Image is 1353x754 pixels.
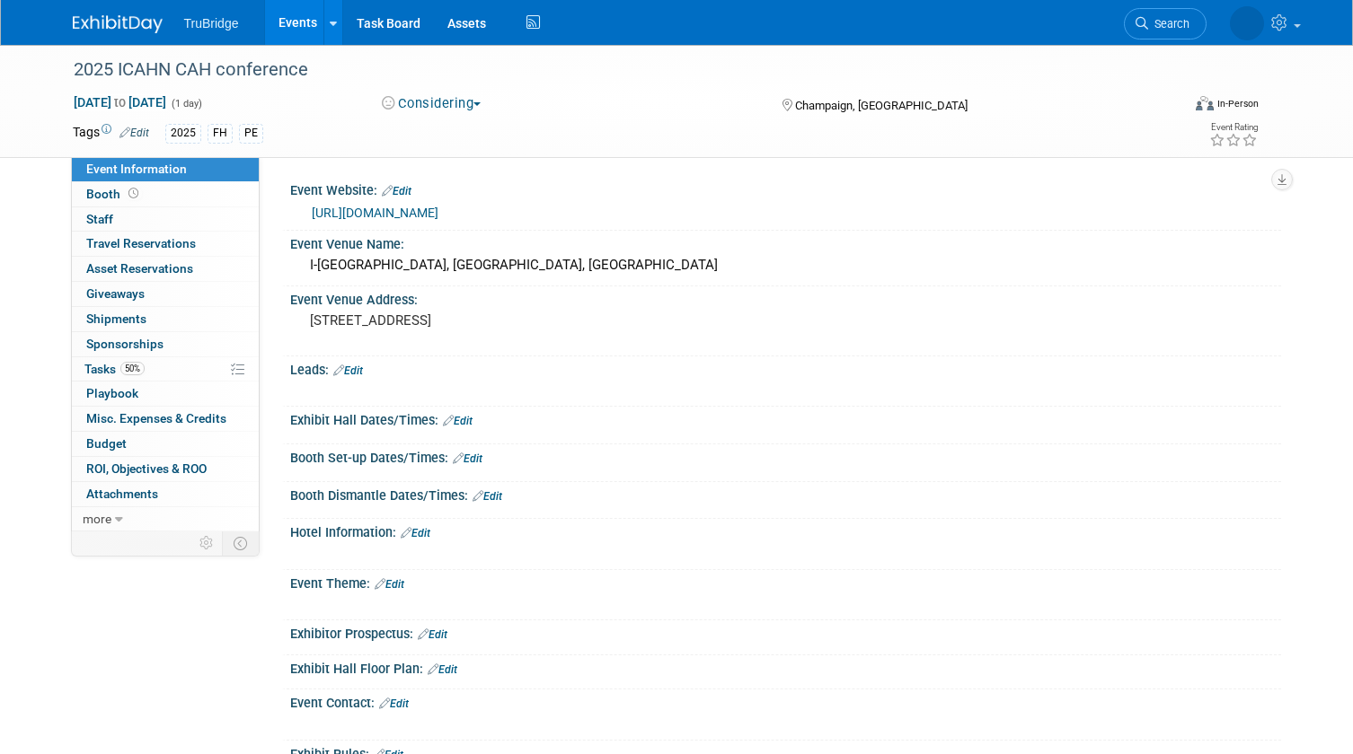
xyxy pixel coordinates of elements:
span: Sponsorships [86,337,164,351]
a: Edit [401,527,430,539]
a: Edit [333,364,363,377]
div: Exhibit Hall Floor Plan: [290,655,1281,679]
span: TruBridge [184,16,239,31]
a: Budget [72,432,259,456]
div: In-Person [1216,97,1259,110]
div: Hotel Information: [290,519,1281,542]
a: Asset Reservations [72,257,259,281]
a: more [72,507,259,531]
div: 2025 [165,124,201,143]
a: Staff [72,207,259,232]
span: Staff [86,212,113,226]
div: Leads: [290,356,1281,380]
span: Booth [86,187,142,201]
td: Tags [73,123,149,144]
div: 2025 ICAHN CAH conference [67,54,1158,86]
span: Playbook [86,386,138,400]
button: Considering [376,94,488,113]
div: PE [239,124,263,143]
span: Search [1148,17,1189,31]
a: Travel Reservations [72,232,259,256]
span: Asset Reservations [86,261,193,276]
span: Misc. Expenses & Credits [86,411,226,425]
a: Edit [428,663,457,676]
div: Event Contact: [290,689,1281,713]
div: I-[GEOGRAPHIC_DATA], [GEOGRAPHIC_DATA], [GEOGRAPHIC_DATA] [304,251,1268,279]
div: FH [208,124,233,143]
div: Exhibit Hall Dates/Times: [290,407,1281,430]
a: Edit [382,185,411,197]
span: to [111,95,128,110]
a: Misc. Expenses & Credits [72,407,259,431]
td: Personalize Event Tab Strip [191,531,223,555]
a: [URL][DOMAIN_NAME] [312,206,438,220]
span: Event Information [86,162,187,176]
span: Booth not reserved yet [125,187,142,200]
span: ROI, Objectives & ROO [86,461,207,476]
a: Booth [72,182,259,206]
span: Budget [86,436,127,451]
img: Format-Inperson.png [1196,96,1214,110]
a: Edit [443,415,473,427]
span: more [83,512,111,526]
a: Edit [453,452,482,465]
a: Tasks50% [72,357,259,381]
span: Champaign, [GEOGRAPHIC_DATA] [795,99,968,112]
div: Exhibitor Prospectus: [290,620,1281,644]
a: Search [1124,8,1207,39]
a: Sponsorships [72,332,259,356]
a: Edit [473,490,502,503]
div: Event Rating [1209,123,1258,132]
a: ROI, Objectives & ROO [72,457,259,481]
span: 50% [120,362,145,375]
div: Booth Set-up Dates/Times: [290,444,1281,468]
a: Attachments [72,482,259,506]
a: Edit [379,697,409,710]
span: Travel Reservations [86,236,196,250]
div: Event Theme: [290,570,1281,593]
a: Edit [375,578,404,591]
span: Giveaways [86,286,145,301]
a: Giveaways [72,282,259,306]
a: Edit [119,127,149,139]
div: Event Venue Address: [290,286,1281,309]
div: Event Format [1083,93,1259,120]
div: Booth Dismantle Dates/Times: [290,482,1281,505]
img: Marg Louwagie [1230,6,1264,40]
a: Edit [418,628,447,641]
span: Attachments [86,487,158,501]
a: Playbook [72,381,259,406]
pre: [STREET_ADDRESS] [310,312,684,329]
span: [DATE] [DATE] [73,94,167,110]
div: Event Website: [290,177,1281,200]
span: Tasks [84,362,145,376]
div: Event Venue Name: [290,231,1281,253]
span: (1 day) [170,98,202,110]
span: Shipments [86,311,146,326]
a: Event Information [72,157,259,181]
a: Shipments [72,307,259,331]
img: ExhibitDay [73,15,163,33]
td: Toggle Event Tabs [222,531,259,555]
